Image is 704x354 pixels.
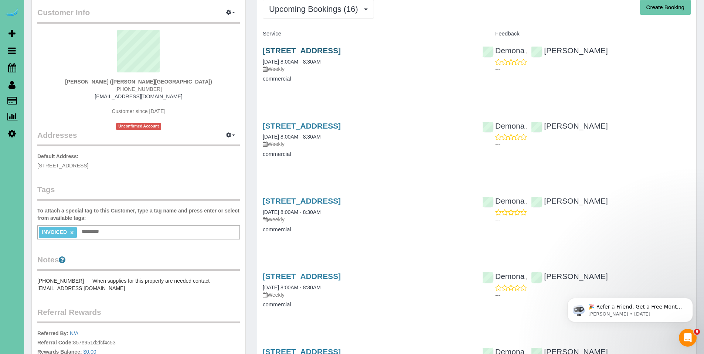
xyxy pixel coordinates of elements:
p: --- [495,66,691,73]
span: INVOICED [42,229,67,235]
h4: commercial [263,151,471,157]
a: Demona [482,272,524,280]
iframe: Intercom live chat [679,329,697,347]
a: Demona [482,122,524,130]
a: [STREET_ADDRESS] [263,272,341,280]
a: [DATE] 8:00AM - 8:30AM [263,209,321,215]
p: --- [495,216,691,224]
label: Referral Code: [37,339,73,346]
p: Weekly [263,291,471,299]
span: , [526,199,527,205]
h4: commercial [263,227,471,233]
span: , [526,274,527,280]
a: [DATE] 8:00AM - 8:30AM [263,134,321,140]
a: × [70,229,74,236]
h4: commercial [263,302,471,308]
legend: Referral Rewards [37,307,240,323]
iframe: Intercom notifications message [556,282,704,334]
a: [EMAIL_ADDRESS][DOMAIN_NAME] [95,93,182,99]
legend: Tags [37,184,240,201]
a: [STREET_ADDRESS] [263,197,341,205]
pre: [PHONE_NUMBER] When supplies for this property are needed contact [EMAIL_ADDRESS][DOMAIN_NAME] [37,277,240,292]
span: [STREET_ADDRESS] [37,163,88,169]
legend: Customer Info [37,7,240,24]
strong: [PERSON_NAME] ([PERSON_NAME][GEOGRAPHIC_DATA]) [65,79,212,85]
label: Default Address: [37,153,79,160]
p: Weekly [263,216,471,223]
a: Demona [482,46,524,55]
span: , [526,48,527,54]
p: Weekly [263,140,471,148]
span: Upcoming Bookings (16) [269,4,362,14]
a: Demona [482,197,524,205]
h4: commercial [263,76,471,82]
a: [PERSON_NAME] [531,122,608,130]
h4: Service [263,31,471,37]
a: N/A [70,330,78,336]
a: [STREET_ADDRESS] [263,46,341,55]
a: [PERSON_NAME] [531,197,608,205]
a: [PERSON_NAME] [531,46,608,55]
a: [PERSON_NAME] [531,272,608,280]
span: Customer since [DATE] [112,108,165,114]
span: 9 [694,329,700,335]
span: , [526,124,527,130]
img: Automaid Logo [4,7,19,18]
a: [DATE] 8:00AM - 8:30AM [263,59,321,65]
span: Unconfirmed Account [116,123,161,129]
label: Referred By: [37,330,68,337]
p: Weekly [263,65,471,73]
span: [PHONE_NUMBER] [115,86,162,92]
label: To attach a special tag to this Customer, type a tag name and press enter or select from availabl... [37,207,240,222]
a: [STREET_ADDRESS] [263,122,341,130]
a: [DATE] 8:00AM - 8:30AM [263,285,321,290]
h4: Feedback [482,31,691,37]
p: --- [495,141,691,148]
legend: Notes [37,254,240,271]
p: --- [495,292,691,299]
